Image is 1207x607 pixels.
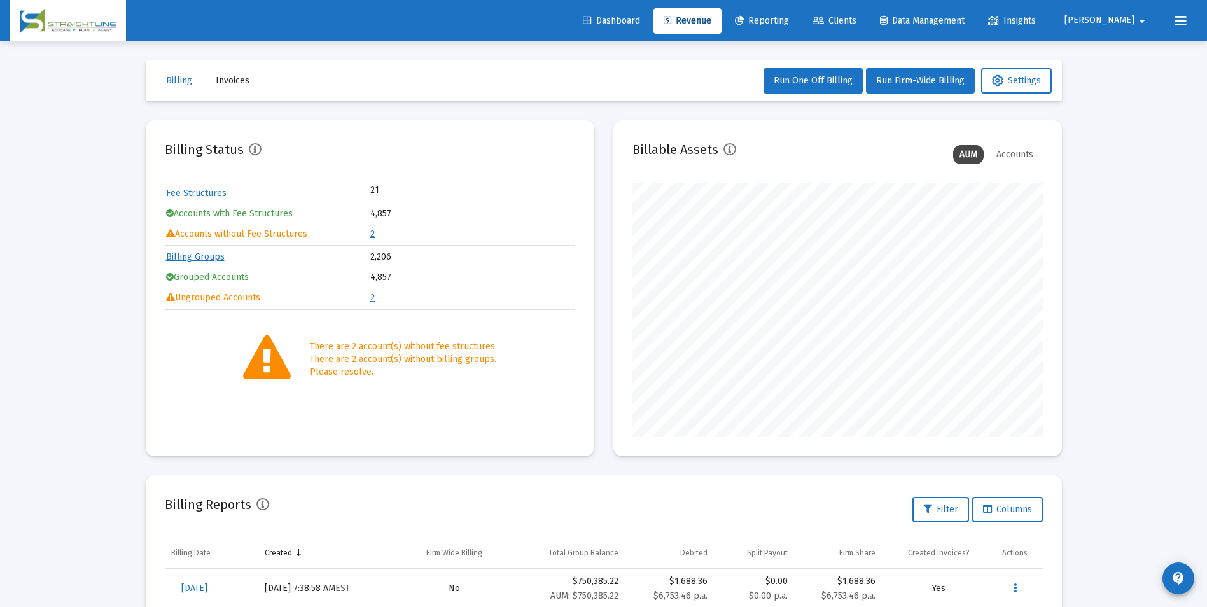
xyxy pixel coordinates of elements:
[632,139,718,160] h2: Billable Assets
[573,8,650,34] a: Dashboard
[171,548,211,558] div: Billing Date
[166,288,370,307] td: Ungrouped Accounts
[870,8,975,34] a: Data Management
[310,340,497,353] div: There are 2 account(s) without fee structures.
[1002,548,1028,558] div: Actions
[517,575,618,603] div: $750,385.22
[405,582,504,595] div: No
[664,15,711,26] span: Revenue
[912,497,969,522] button: Filter
[165,139,244,160] h2: Billing Status
[166,188,227,199] a: Fee Structures
[764,68,863,94] button: Run One Off Billing
[802,8,867,34] a: Clients
[1064,15,1134,26] span: [PERSON_NAME]
[839,548,876,558] div: Firm Share
[882,538,996,568] td: Column Created Invoices?
[370,204,574,223] td: 4,857
[156,68,202,94] button: Billing
[978,8,1046,34] a: Insights
[625,538,714,568] td: Column Debited
[370,228,375,239] a: 2
[166,268,370,287] td: Grouped Accounts
[953,145,984,164] div: AUM
[370,292,375,303] a: 2
[258,538,399,568] td: Column Created
[992,75,1041,86] span: Settings
[426,548,482,558] div: Firm Wide Billing
[988,15,1036,26] span: Insights
[908,548,970,558] div: Created Invoices?
[548,548,618,558] div: Total Group Balance
[550,590,618,601] small: AUM: $750,385.22
[181,583,207,594] span: [DATE]
[166,204,370,223] td: Accounts with Fee Structures
[370,248,574,267] td: 2,206
[310,353,497,366] div: There are 2 account(s) without billing groups.
[813,15,856,26] span: Clients
[747,548,788,558] div: Split Payout
[888,582,990,595] div: Yes
[171,576,218,601] a: [DATE]
[880,15,965,26] span: Data Management
[165,494,251,515] h2: Billing Reports
[794,538,882,568] td: Column Firm Share
[583,15,640,26] span: Dashboard
[265,548,292,558] div: Created
[166,225,370,244] td: Accounts without Fee Structures
[398,538,510,568] td: Column Firm Wide Billing
[821,590,876,601] small: $6,753.46 p.a.
[370,184,472,197] td: 21
[720,575,788,603] div: $0.00
[876,75,965,86] span: Run Firm-Wide Billing
[653,590,708,601] small: $6,753.46 p.a.
[1134,8,1150,34] mat-icon: arrow_drop_down
[972,497,1043,522] button: Columns
[166,251,225,262] a: Billing Groups
[735,15,789,26] span: Reporting
[206,68,260,94] button: Invoices
[714,538,794,568] td: Column Split Payout
[996,538,1042,568] td: Column Actions
[370,268,574,287] td: 4,857
[1049,8,1165,33] button: [PERSON_NAME]
[774,75,853,86] span: Run One Off Billing
[725,8,799,34] a: Reporting
[1171,571,1186,586] mat-icon: contact_support
[983,504,1032,515] span: Columns
[166,75,192,86] span: Billing
[631,575,708,588] div: $1,688.36
[866,68,975,94] button: Run Firm-Wide Billing
[680,548,708,558] div: Debited
[165,538,258,568] td: Column Billing Date
[923,504,958,515] span: Filter
[265,582,393,595] div: [DATE] 7:38:58 AM
[981,68,1052,94] button: Settings
[310,366,497,379] div: Please resolve.
[800,575,876,588] div: $1,688.36
[990,145,1040,164] div: Accounts
[335,583,350,594] small: EST
[653,8,722,34] a: Revenue
[749,590,788,601] small: $0.00 p.a.
[20,8,116,34] img: Dashboard
[510,538,624,568] td: Column Total Group Balance
[216,75,249,86] span: Invoices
